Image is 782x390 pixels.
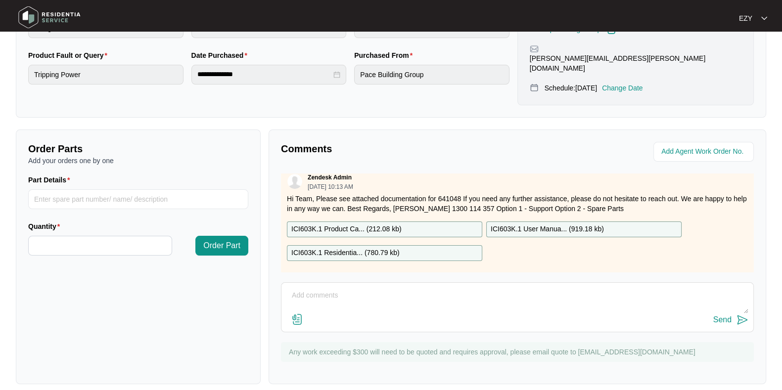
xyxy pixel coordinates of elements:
button: Order Part [195,236,248,256]
div: Send [713,315,732,324]
img: user.svg [287,174,302,189]
input: Add Agent Work Order No. [661,146,748,158]
input: Quantity [29,236,172,255]
span: Order Part [203,240,240,252]
p: ICI603K.1 User Manua... ( 919.18 kb ) [491,224,604,235]
img: dropdown arrow [761,16,767,21]
label: Part Details [28,175,74,185]
label: Quantity [28,221,64,231]
p: ICI603K.1 Residentia... ( 780.79 kb ) [291,248,400,259]
p: Hi Team, Please see attached documentation for 641048 If you need any further assistance, please ... [287,194,748,214]
input: Purchased From [354,65,509,85]
img: file-attachment-doc.svg [291,313,303,325]
input: Product Fault or Query [28,65,184,85]
p: Change Date [602,83,643,93]
p: Schedule: [DATE] [545,83,597,93]
p: Comments [281,142,510,156]
img: map-pin [530,83,539,92]
p: Zendesk Admin [308,173,352,181]
input: Part Details [28,189,248,209]
p: Any work exceeding $300 will need to be quoted and requires approval, please email quote to [EMAI... [289,347,749,357]
p: EZY [739,13,752,23]
p: [PERSON_NAME][EMAIL_ADDRESS][PERSON_NAME][DOMAIN_NAME] [530,53,741,73]
img: residentia service logo [15,2,84,32]
p: ICI603K.1 Product Ca... ( 212.08 kb ) [291,224,402,235]
p: [DATE] 10:13 AM [308,184,353,190]
label: Purchased From [354,50,416,60]
img: send-icon.svg [736,314,748,326]
img: map-pin [530,44,539,53]
button: Send [713,313,748,327]
p: Order Parts [28,142,248,156]
input: Date Purchased [197,69,332,80]
label: Date Purchased [191,50,251,60]
p: Add your orders one by one [28,156,248,166]
label: Product Fault or Query [28,50,111,60]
